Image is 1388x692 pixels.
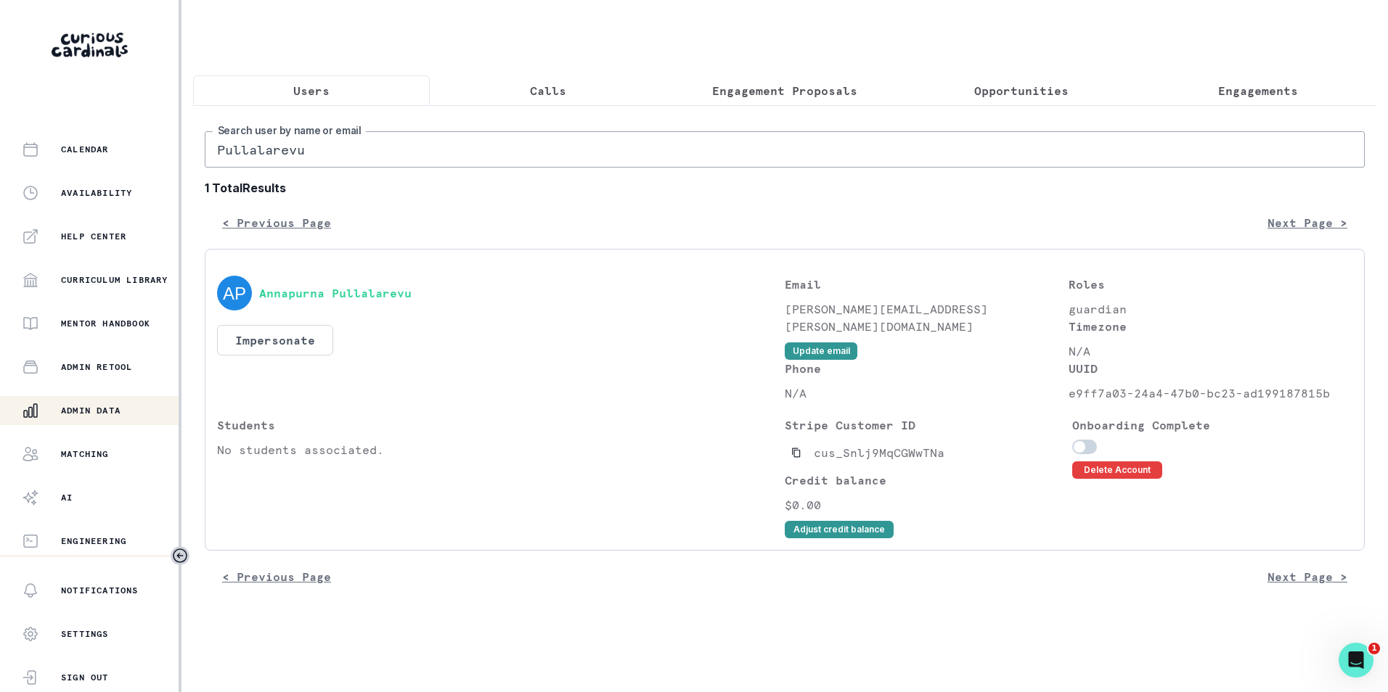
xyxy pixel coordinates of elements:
[52,33,128,57] img: Curious Cardinals Logo
[61,274,168,286] p: Curriculum Library
[217,325,333,355] button: Impersonate
[1069,276,1352,293] p: Roles
[1069,384,1352,402] p: e9ff7a03-24a4-47b0-bc23-ad199187815b
[259,286,412,300] button: Annapurna Pullalarevu
[1368,643,1380,654] span: 1
[785,496,1065,514] p: $0.00
[61,318,150,329] p: Mentor Handbook
[785,441,808,464] button: Copied to clipboard
[530,82,566,99] p: Calls
[785,416,1065,434] p: Stripe Customer ID
[1069,342,1352,360] p: N/A
[61,361,132,373] p: Admin Retool
[785,342,857,360] button: Update email
[1069,318,1352,335] p: Timezone
[217,416,785,434] p: Students
[1250,562,1365,591] button: Next Page >
[61,585,139,596] p: Notifications
[205,208,348,237] button: < Previous Page
[205,179,1365,197] b: 1 Total Results
[785,300,1069,335] p: [PERSON_NAME][EMAIL_ADDRESS][PERSON_NAME][DOMAIN_NAME]
[1339,643,1373,677] iframe: Intercom live chat
[785,360,1069,377] p: Phone
[293,82,330,99] p: Users
[974,82,1069,99] p: Opportunities
[61,144,109,155] p: Calendar
[61,535,126,547] p: Engineering
[785,384,1069,402] p: N/A
[1069,300,1352,318] p: guardian
[61,492,73,503] p: AI
[217,441,785,458] p: No students associated.
[1218,82,1298,99] p: Engagements
[61,405,121,416] p: Admin Data
[1072,416,1352,434] p: Onboarding Complete
[785,471,1065,489] p: Credit balance
[61,448,109,460] p: Matching
[785,276,1069,293] p: Email
[814,444,944,461] p: cus_Snlj9MqCGWwTNa
[217,276,252,310] img: svg
[61,187,132,199] p: Availability
[61,672,109,683] p: Sign Out
[61,628,109,640] p: Settings
[171,546,189,565] button: Toggle sidebar
[1250,208,1365,237] button: Next Page >
[205,562,348,591] button: < Previous Page
[1069,360,1352,377] p: UUID
[712,82,857,99] p: Engagement Proposals
[1072,461,1162,479] button: Delete Account
[61,231,126,242] p: Help Center
[785,521,894,538] button: Adjust credit balance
